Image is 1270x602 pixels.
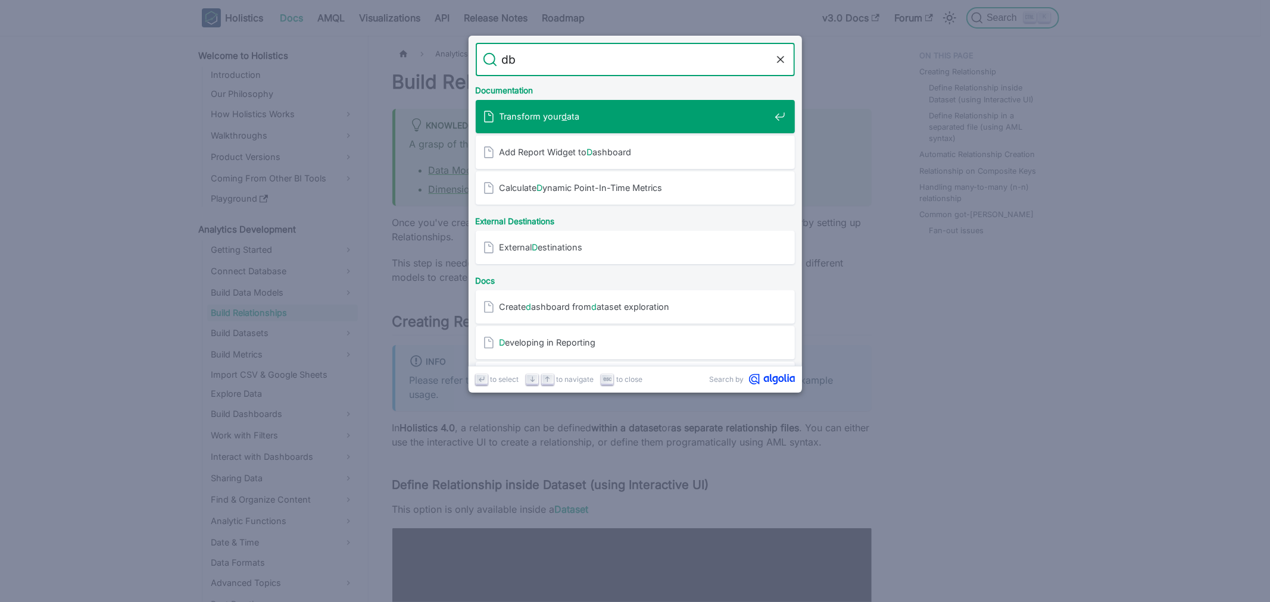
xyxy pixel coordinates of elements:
[500,337,770,348] span: eveloping in Reporting
[476,362,795,395] a: Developing in theDevelopment workspace
[500,111,770,122] span: Transform your ata
[500,182,770,193] span: Calculate ynamic Point-In-Time Metrics
[543,375,552,384] svg: Arrow up
[603,375,612,384] svg: Escape key
[476,326,795,359] a: Developing in Reporting
[500,242,770,253] span: External estinations
[557,374,594,385] span: to navigate
[500,337,505,347] mark: D
[476,290,795,324] a: Createdashboard fromdataset exploration
[587,147,593,157] mark: D
[532,242,538,252] mark: D
[617,374,643,385] span: to close
[476,136,795,169] a: Add Report Widget toDashboard
[592,302,597,312] mark: d
[497,43,773,76] input: Search docs
[476,100,795,133] a: Transform yourdata
[749,374,795,385] svg: Algolia
[491,374,519,385] span: to select
[710,374,795,385] a: Search byAlgolia
[473,76,797,100] div: Documentation
[528,375,537,384] svg: Arrow down
[526,302,532,312] mark: d
[473,266,797,290] div: Docs
[476,171,795,205] a: CalculateDynamic Point-In-Time Metrics
[537,183,543,193] mark: D
[773,52,788,67] button: Clear the query
[477,375,486,384] svg: Enter key
[500,146,770,158] span: Add Report Widget to ashboard
[500,301,770,312] span: Create ashboard from ataset exploration
[476,231,795,264] a: ExternalDestinations
[710,374,744,385] span: Search by
[562,111,567,121] mark: d
[473,207,797,231] div: External Destinations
